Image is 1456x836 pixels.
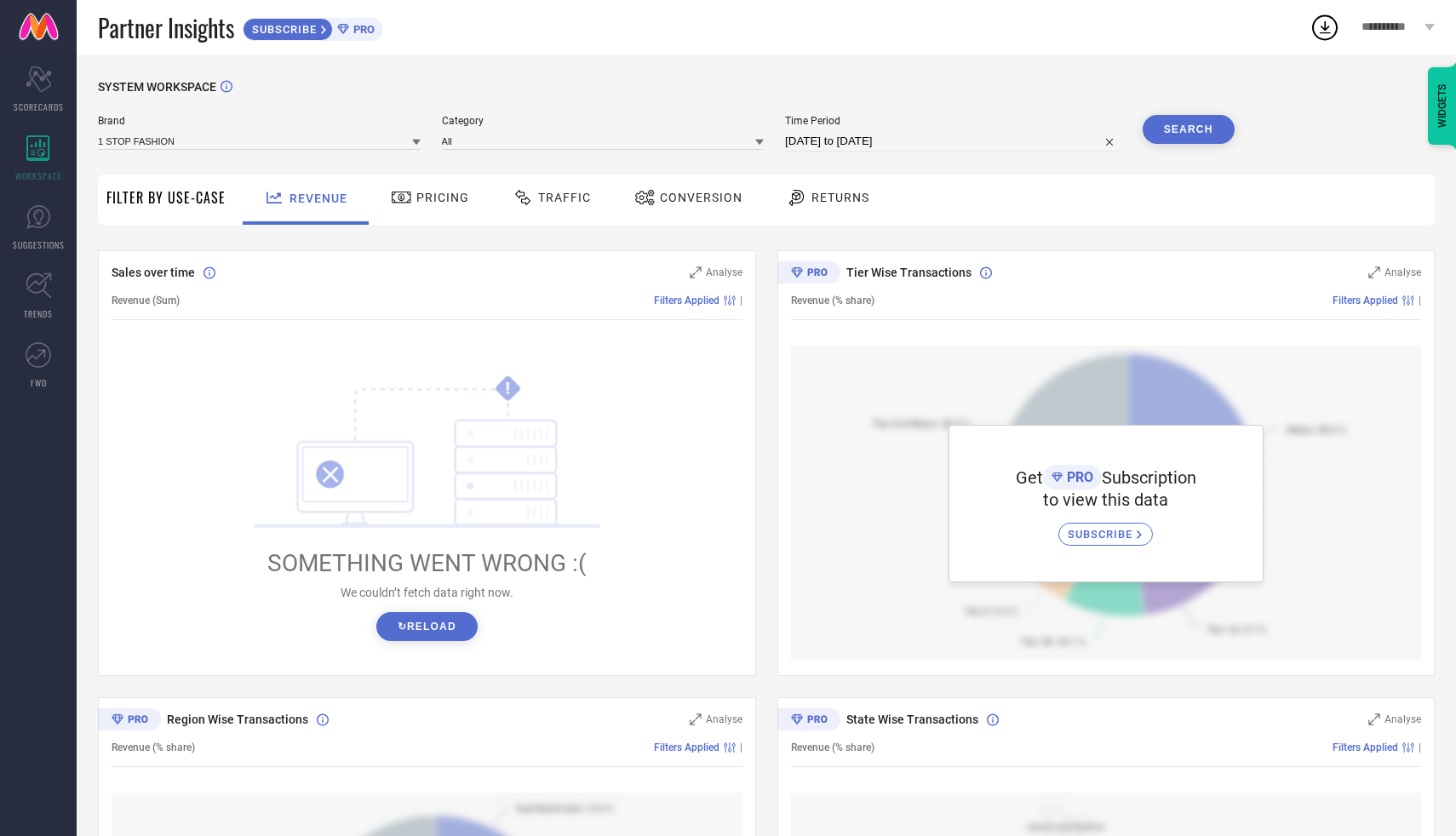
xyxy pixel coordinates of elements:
span: Pricing [416,191,469,204]
span: WORKSPACE [15,169,62,182]
span: Region Wise Transactions [167,713,308,726]
span: State Wise Transactions [846,713,978,726]
span: Time Period [785,115,1121,127]
span: SOMETHING WENT WRONG :( [267,549,587,577]
span: Category [442,115,765,127]
span: SUBSCRIBE [244,23,321,36]
span: SYSTEM WORKSPACE [98,80,216,94]
input: Select time period [785,131,1121,152]
span: Revenue (Sum) [112,295,180,306]
span: PRO [349,23,375,36]
span: Tier Wise Transactions [846,266,972,279]
span: PRO [1063,469,1093,485]
span: | [1419,295,1421,306]
span: Get [1016,467,1043,488]
svg: Zoom [1368,266,1380,278]
span: TRENDS [24,307,53,320]
span: Analyse [706,266,742,278]
span: Revenue (% share) [791,742,874,753]
a: SUBSCRIBEPRO [243,14,383,41]
svg: Zoom [690,713,702,725]
span: | [1419,742,1421,753]
svg: Zoom [1368,713,1380,725]
span: Partner Insights [98,10,234,45]
span: to view this data [1043,490,1168,510]
span: Analyse [706,713,742,725]
span: Traffic [538,191,591,204]
div: Premium [777,708,840,734]
div: Premium [98,708,161,734]
span: Sales over time [112,266,195,279]
tspan: ! [506,379,510,398]
span: We couldn’t fetch data right now. [341,586,513,599]
a: SUBSCRIBE [1058,510,1153,546]
span: Brand [98,115,421,127]
span: Filters Applied [654,742,719,753]
span: Subscription [1102,467,1196,488]
span: Filters Applied [1333,742,1398,753]
div: Premium [777,261,840,287]
svg: Zoom [690,266,702,278]
span: Returns [811,191,869,204]
span: Filters Applied [1333,295,1398,306]
span: FWD [31,376,47,389]
span: Revenue [289,192,347,205]
span: Revenue (% share) [791,295,874,306]
span: Filters Applied [654,295,719,306]
span: Filter By Use-Case [106,187,226,208]
span: Analyse [1384,713,1421,725]
div: Open download list [1310,12,1340,43]
span: | [740,295,742,306]
button: Search [1143,115,1235,144]
span: Conversion [660,191,742,204]
span: SUGGESTIONS [13,238,65,251]
span: SCORECARDS [14,100,64,113]
button: ↻Reload [376,612,478,641]
span: | [740,742,742,753]
span: Analyse [1384,266,1421,278]
span: Revenue (% share) [112,742,195,753]
span: SUBSCRIBE [1068,528,1137,541]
